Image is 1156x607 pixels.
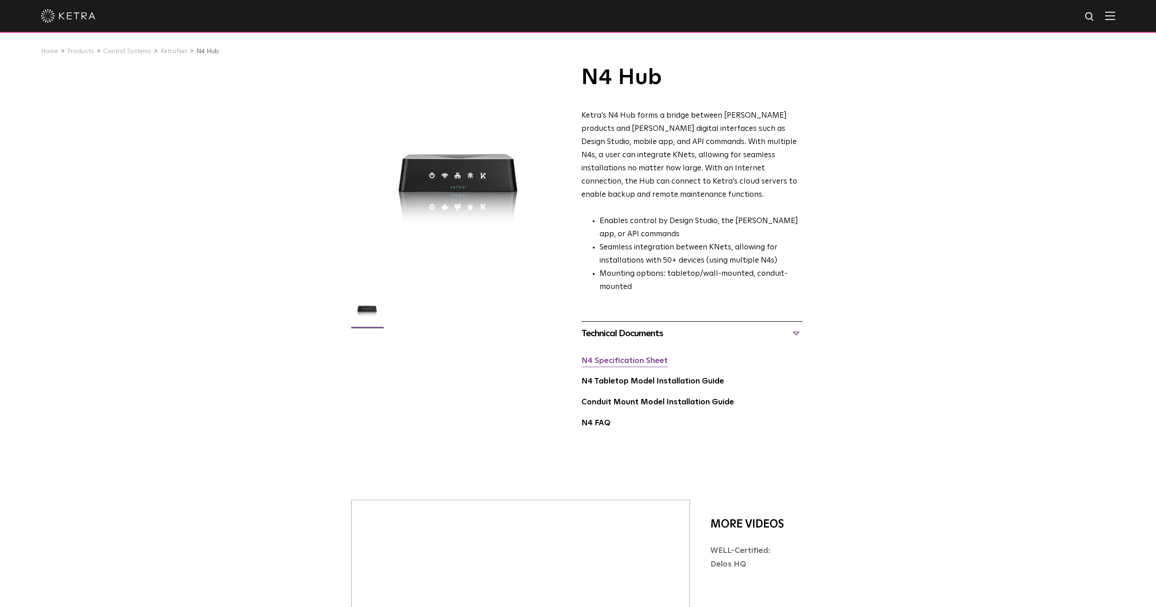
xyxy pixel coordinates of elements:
a: Products [67,48,94,55]
a: N4 FAQ [581,419,610,427]
a: Home [41,48,58,55]
div: Technical Documents [581,326,803,341]
a: Control Systems [103,48,151,55]
h1: N4 Hub [581,66,803,89]
span: Ketra’s N4 Hub forms a bridge between [PERSON_NAME] products and [PERSON_NAME] digital interfaces... [581,112,797,198]
div: More Videos [710,513,792,535]
a: KetraNet [160,48,187,55]
a: N4 Specification Sheet [581,357,668,365]
a: Conduit Mount Model Installation Guide [581,398,734,406]
img: search icon [1084,11,1096,23]
a: N4 Hub [196,48,219,55]
li: Mounting options: tabletop/wall-mounted, conduit-mounted [600,268,803,294]
li: Enables control by Design Studio, the [PERSON_NAME] app, or API commands [600,215,803,241]
img: ketra-logo-2019-white [41,9,95,23]
a: N4 Tabletop Model Installation Guide [581,378,724,385]
a: WELL-Certified: Delos HQ [710,547,770,569]
li: Seamless integration between KNets, allowing for installations with 50+ devices (using multiple N4s) [600,241,803,268]
img: N4 Hub [350,291,385,333]
img: Hamburger%20Nav.svg [1105,11,1115,20]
